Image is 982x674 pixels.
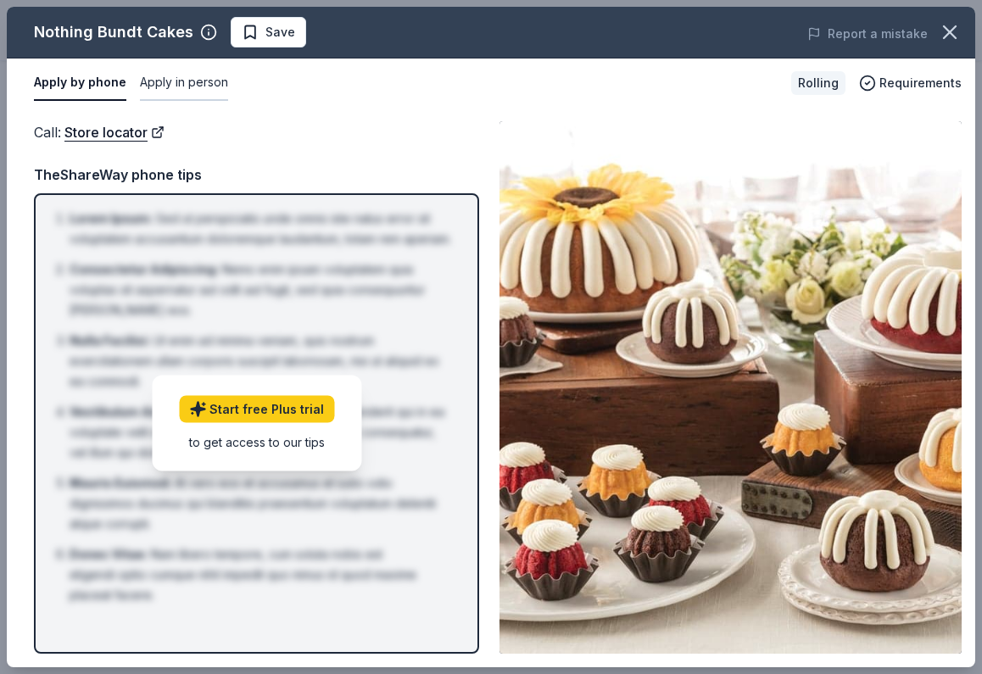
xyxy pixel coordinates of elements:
[70,402,454,463] li: Quis autem vel eum iure reprehenderit qui in ea voluptate velit esse [PERSON_NAME] nihil molestia...
[70,547,148,561] span: Donec Vitae :
[179,396,334,423] a: Start free Plus trial
[70,404,175,419] span: Vestibulum Ante :
[34,164,479,186] div: TheShareWay phone tips
[70,476,171,490] span: Mauris Euismod :
[140,65,228,101] button: Apply in person
[70,473,454,534] li: At vero eos et accusamus et iusto odio dignissimos ducimus qui blanditiis praesentium voluptatum ...
[879,73,962,93] span: Requirements
[231,17,306,47] button: Save
[70,211,153,226] span: Lorem Ipsum :
[499,121,962,654] img: Image for Nothing Bundt Cakes
[70,259,454,320] li: Nemo enim ipsam voluptatem quia voluptas sit aspernatur aut odit aut fugit, sed quia consequuntur...
[64,121,165,143] a: Store locator
[265,22,295,42] span: Save
[70,544,454,605] li: Nam libero tempore, cum soluta nobis est eligendi optio cumque nihil impedit quo minus id quod ma...
[807,24,928,44] button: Report a mistake
[70,262,219,276] span: Consectetur Adipiscing :
[34,65,126,101] button: Apply by phone
[70,209,454,249] li: Sed ut perspiciatis unde omnis iste natus error sit voluptatem accusantium doloremque laudantium,...
[34,19,193,46] div: Nothing Bundt Cakes
[70,331,454,392] li: Ut enim ad minima veniam, quis nostrum exercitationem ullam corporis suscipit laboriosam, nisi ut...
[791,71,845,95] div: Rolling
[34,121,479,143] div: Call :
[859,73,962,93] button: Requirements
[70,333,150,348] span: Nulla Facilisi :
[179,433,334,451] div: to get access to our tips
